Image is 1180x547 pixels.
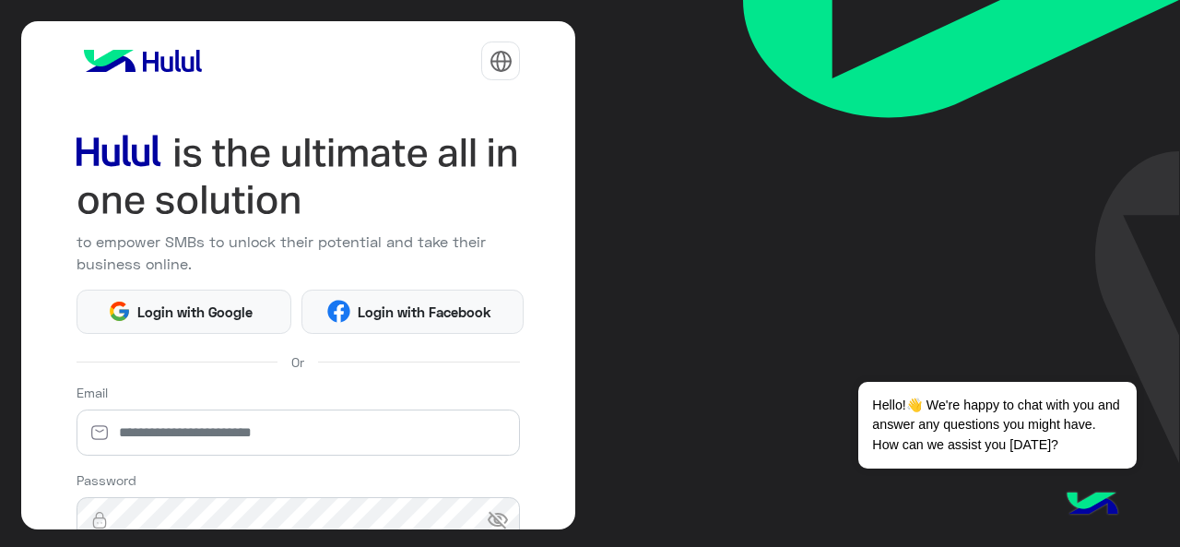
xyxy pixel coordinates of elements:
img: logo [77,42,209,79]
p: to empower SMBs to unlock their potential and take their business online. [77,231,521,276]
span: Hello!👋 We're happy to chat with you and answer any questions you might have. How can we assist y... [858,382,1136,469]
label: Email [77,383,108,402]
img: lock [77,511,123,529]
img: Google [108,300,131,323]
img: hulul-logo.png [1060,473,1125,538]
label: Password [77,470,136,490]
span: Login with Google [131,302,260,323]
img: Facebook [327,300,350,323]
span: Or [291,352,304,372]
button: Login with Facebook [301,290,524,334]
button: Login with Google [77,290,291,334]
span: Login with Facebook [350,302,498,323]
img: tab [490,50,513,73]
img: hululLoginTitle_EN.svg [77,129,521,224]
img: email [77,423,123,442]
span: visibility_off [487,504,520,537]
